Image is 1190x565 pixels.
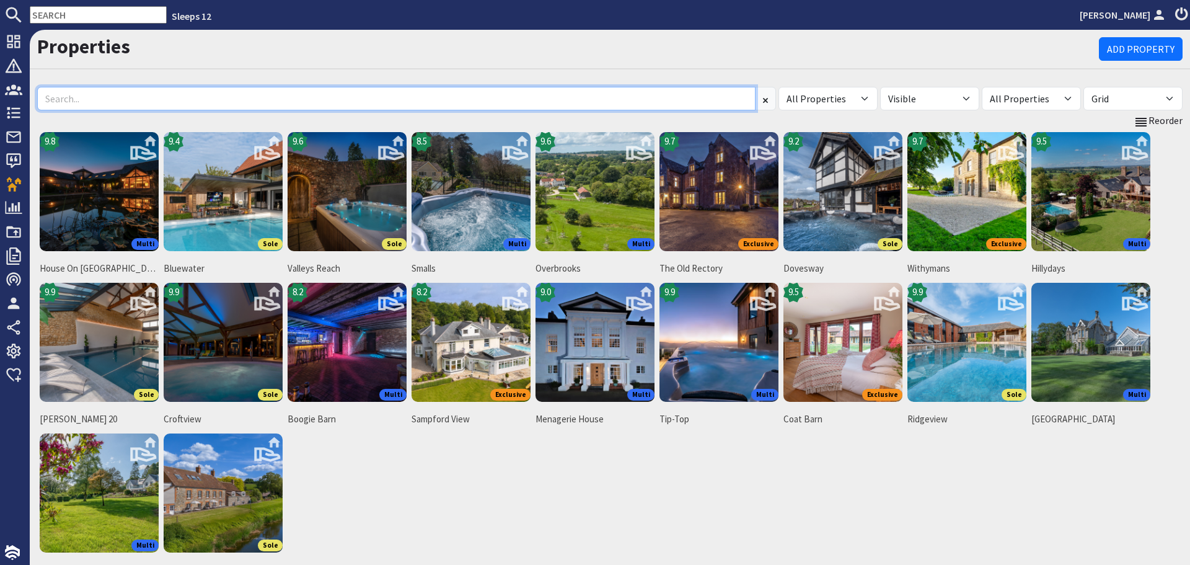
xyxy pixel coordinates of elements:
a: Croftview's icon9.9SoleCroftview [161,280,285,431]
span: 9.9 [45,285,55,300]
a: Add Property [1099,37,1183,61]
span: Tip-Top [659,412,778,427]
a: Boogie Barn's icon8.2MultiBoogie Barn [285,280,409,431]
span: Exclusive [490,389,531,401]
img: Ridgeview's icon [907,283,1026,402]
img: Huxhay's icon [40,434,159,553]
span: 9.7 [912,135,923,149]
span: Dovesway [783,262,902,276]
span: Menagerie House [535,412,654,427]
span: Multi [131,540,159,551]
span: Croftview [164,412,283,427]
span: 9.5 [1036,135,1047,149]
span: Multi [1123,389,1150,401]
a: Smalls's icon8.5MultiSmalls [409,130,533,280]
img: staytech_i_w-64f4e8e9ee0a9c174fd5317b4b171b261742d2d393467e5bdba4413f4f884c10.svg [5,545,20,560]
img: Hillydays's icon [1031,132,1150,251]
img: Croftview's icon [164,283,283,402]
span: [GEOGRAPHIC_DATA] [1031,412,1150,427]
a: Bluewater's icon9.4SoleBluewater [161,130,285,280]
span: Multi [627,389,654,401]
a: Valleys Reach's icon9.6SoleValleys Reach [285,130,409,280]
span: Bluewater [164,262,283,276]
span: 9.2 [788,135,799,149]
span: Multi [503,238,531,250]
span: Coat Barn [783,412,902,427]
img: Churchill 20's icon [40,283,159,402]
span: Sole [258,389,283,401]
img: Cowslip Manor's icon [1031,283,1150,402]
a: Sleeps 12 [172,10,211,22]
img: Smalls's icon [412,132,531,251]
span: 9.4 [169,135,179,149]
span: Multi [1123,238,1150,250]
span: Sole [258,238,283,250]
span: Multi [379,389,407,401]
span: Smalls [412,262,531,276]
span: Multi [131,238,159,250]
a: Churchill 20's icon9.9Sole[PERSON_NAME] 20 [37,280,161,431]
span: Ridgeview [907,412,1026,427]
a: House On The Hill's icon9.8MultiHouse On [GEOGRAPHIC_DATA] [37,130,161,280]
span: Withymans [907,262,1026,276]
a: Overbrooks's icon9.6MultiOverbrooks [533,130,657,280]
img: Withymans's icon [907,132,1026,251]
span: Exclusive [738,238,778,250]
span: 8.5 [416,135,427,149]
img: Coat Barn's icon [783,283,902,402]
a: The Old Rectory's icon9.7ExclusiveThe Old Rectory [657,130,781,280]
span: 9.0 [540,285,551,300]
input: SEARCH [30,6,167,24]
a: Ridgeview's icon9.9SoleRidgeview [905,280,1029,431]
a: Hillydays's icon9.5MultiHillydays [1029,130,1153,280]
span: Exclusive [862,389,902,401]
span: [PERSON_NAME] 20 [40,412,159,427]
span: Multi [627,238,654,250]
span: 9.6 [293,135,303,149]
img: Dovesway's icon [783,132,902,251]
a: Properties [37,34,130,59]
img: Valleys Reach's icon [288,132,407,251]
span: 9.5 [788,285,799,300]
a: Dovesway's icon9.2SoleDovesway [781,130,905,280]
span: 8.2 [416,285,427,300]
span: 9.7 [664,135,675,149]
img: Tip-Top's icon [659,283,778,402]
span: The Old Rectory [659,262,778,276]
img: Overbrooks's icon [535,132,654,251]
span: 9.8 [45,135,55,149]
img: Menagerie House's icon [535,283,654,402]
span: Sole [134,389,159,401]
span: Exclusive [986,238,1026,250]
img: Boogie Barn's icon [288,283,407,402]
span: Valleys Reach [288,262,407,276]
span: Sampford View [412,412,531,427]
a: Cowslip Manor's iconMulti[GEOGRAPHIC_DATA] [1029,280,1153,431]
a: Tip-Top's icon9.9MultiTip-Top [657,280,781,431]
span: Sole [382,238,407,250]
span: 9.9 [664,285,675,300]
img: Bluewater's icon [164,132,283,251]
span: Overbrooks [535,262,654,276]
a: [PERSON_NAME] [1080,7,1168,22]
span: 9.6 [540,135,551,149]
a: Coat Barn's icon9.5ExclusiveCoat Barn [781,280,905,431]
span: Sole [1002,389,1026,401]
a: Withymans's icon9.7ExclusiveWithymans [905,130,1029,280]
span: Boogie Barn [288,412,407,427]
span: Sole [878,238,902,250]
img: Dallybank's icon [164,434,283,553]
span: Hillydays [1031,262,1150,276]
a: Menagerie House's icon9.0MultiMenagerie House [533,280,657,431]
a: Reorder [1134,113,1183,129]
span: House On [GEOGRAPHIC_DATA] [40,262,159,276]
span: 9.9 [169,285,179,300]
input: Search... [37,87,756,110]
span: Multi [751,389,778,401]
img: Sampford View's icon [412,283,531,402]
a: Sampford View's icon8.2ExclusiveSampford View [409,280,533,431]
span: 9.9 [912,285,923,300]
img: The Old Rectory's icon [659,132,778,251]
img: House On The Hill's icon [40,132,159,251]
span: 8.2 [293,285,303,300]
